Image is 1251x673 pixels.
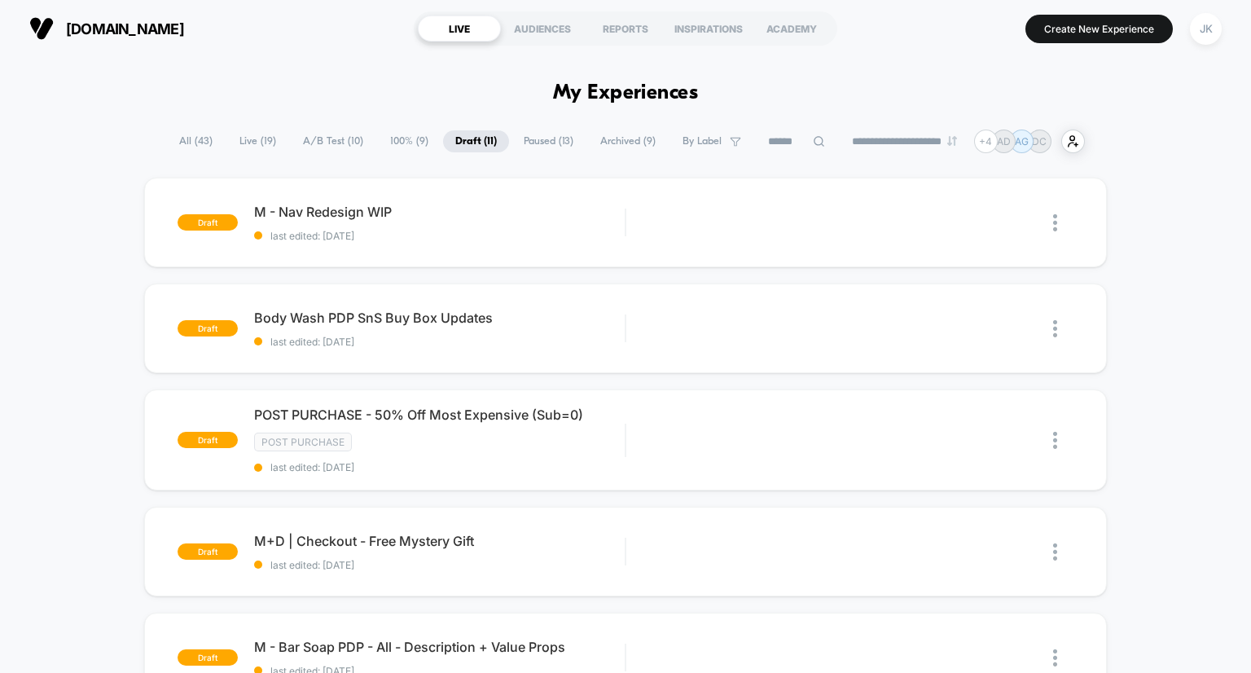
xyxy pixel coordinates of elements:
span: M - Nav Redesign WIP [254,204,625,220]
h1: My Experiences [553,81,699,105]
div: INSPIRATIONS [667,15,750,42]
button: Create New Experience [1025,15,1173,43]
span: All ( 43 ) [167,130,225,152]
div: JK [1190,13,1222,45]
div: + 4 [974,130,998,153]
span: A/B Test ( 10 ) [291,130,375,152]
span: last edited: [DATE] [254,461,625,473]
img: close [1053,214,1057,231]
span: Post Purchase [254,433,352,451]
span: draft [178,543,238,560]
img: close [1053,649,1057,666]
img: close [1053,320,1057,337]
img: end [947,136,957,146]
span: last edited: [DATE] [254,336,625,348]
span: Draft ( 11 ) [443,130,509,152]
div: LIVE [418,15,501,42]
img: close [1053,543,1057,561]
span: Live ( 19 ) [227,130,288,152]
p: DC [1032,135,1047,147]
span: By Label [683,135,722,147]
div: AUDIENCES [501,15,584,42]
p: AD [997,135,1011,147]
img: Visually logo [29,16,54,41]
div: REPORTS [584,15,667,42]
span: Body Wash PDP SnS Buy Box Updates [254,310,625,326]
span: draft [178,214,238,231]
div: ACADEMY [750,15,833,42]
span: [DOMAIN_NAME] [66,20,184,37]
span: draft [178,320,238,336]
span: M+D | Checkout - Free Mystery Gift [254,533,625,549]
span: last edited: [DATE] [254,559,625,571]
span: Archived ( 9 ) [588,130,668,152]
button: JK [1185,12,1227,46]
span: POST PURCHASE - 50% Off Most Expensive (Sub=0) [254,407,625,423]
span: M - Bar Soap PDP - All - Description + Value Props [254,639,625,655]
span: draft [178,432,238,448]
button: [DOMAIN_NAME] [24,15,189,42]
span: last edited: [DATE] [254,230,625,242]
span: 100% ( 9 ) [378,130,441,152]
img: close [1053,432,1057,449]
span: draft [178,649,238,666]
span: Paused ( 13 ) [511,130,586,152]
p: AG [1015,135,1029,147]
